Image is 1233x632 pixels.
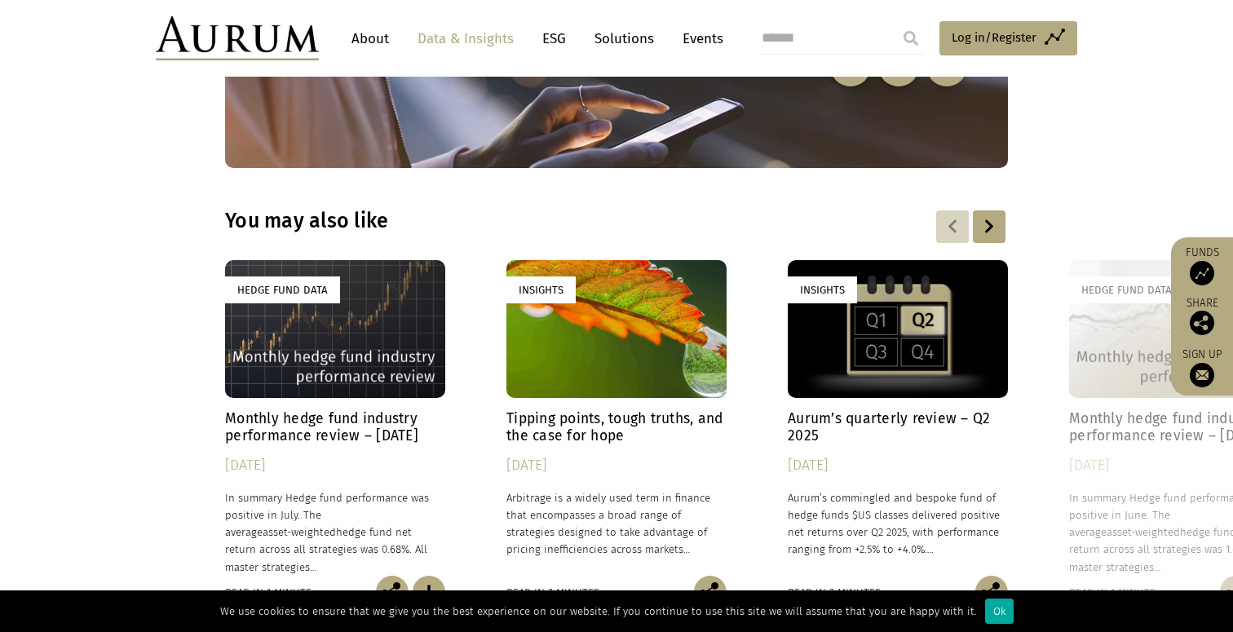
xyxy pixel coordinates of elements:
[413,576,445,608] img: Download Article
[225,276,340,303] div: Hedge Fund Data
[409,24,522,54] a: Data & Insights
[694,576,727,608] img: Share this post
[674,24,723,54] a: Events
[1107,526,1180,538] span: asset-weighted
[225,489,445,576] p: In summary Hedge fund performance was positive in July. The average hedge fund net return across ...
[939,21,1077,55] a: Log in/Register
[788,410,1008,444] h4: Aurum’s quarterly review – Q2 2025
[788,276,857,303] div: Insights
[225,410,445,444] h4: Monthly hedge fund industry performance review – [DATE]
[506,410,727,444] h4: Tipping points, tough truths, and the case for hope
[788,584,881,602] div: Read in 3 minutes
[225,454,445,477] div: [DATE]
[1179,298,1225,335] div: Share
[586,24,662,54] a: Solutions
[788,260,1008,576] a: Insights Aurum’s quarterly review – Q2 2025 [DATE] Aurum’s commingled and bespoke fund of hedge f...
[952,28,1036,47] span: Log in/Register
[975,576,1008,608] img: Share this post
[1069,276,1184,303] div: Hedge Fund Data
[1179,245,1225,285] a: Funds
[985,599,1014,624] div: Ok
[225,260,445,576] a: Hedge Fund Data Monthly hedge fund industry performance review – [DATE] [DATE] In summary Hedge f...
[506,260,727,576] a: Insights Tipping points, tough truths, and the case for hope [DATE] Arbitrage is a widely used te...
[1190,363,1214,387] img: Sign up to our newsletter
[156,16,319,60] img: Aurum
[788,454,1008,477] div: [DATE]
[506,454,727,477] div: [DATE]
[506,489,727,559] p: Arbitrage is a widely used term in finance that encompasses a broad range of strategies designed ...
[534,24,574,54] a: ESG
[1190,261,1214,285] img: Access Funds
[788,489,1008,559] p: Aurum’s commingled and bespoke fund of hedge funds $US classes delivered positive net returns ove...
[506,276,576,303] div: Insights
[506,584,599,602] div: Read in 3 minutes
[895,22,927,55] input: Submit
[1179,347,1225,387] a: Sign up
[376,576,409,608] img: Share this post
[225,584,312,602] div: Read in 1 minute
[225,209,798,233] h3: You may also like
[263,526,336,538] span: asset-weighted
[343,24,397,54] a: About
[1069,584,1156,602] div: Read in 1 minute
[1190,311,1214,335] img: Share this post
